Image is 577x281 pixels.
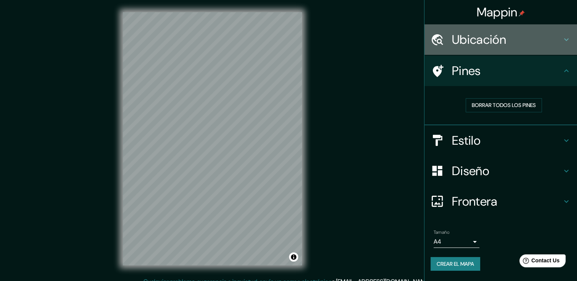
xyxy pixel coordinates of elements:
[431,257,480,271] button: Crear el mapa
[437,259,474,269] font: Crear el mapa
[472,101,536,110] font: Borrar todos los pines
[424,186,577,217] div: Frontera
[123,12,302,265] canvas: Mapa
[424,125,577,156] div: Estilo
[466,98,542,112] button: Borrar todos los pines
[452,133,562,148] h4: Estilo
[434,236,479,248] div: A4
[452,163,562,179] h4: Diseño
[289,252,298,262] button: Alternar atribución
[452,32,562,47] h4: Ubicación
[452,63,562,78] h4: Pines
[434,229,449,235] label: Tamaño
[424,24,577,55] div: Ubicación
[509,251,569,273] iframe: Help widget launcher
[477,4,518,20] font: Mappin
[452,194,562,209] h4: Frontera
[519,10,525,16] img: pin-icon.png
[424,56,577,86] div: Pines
[424,156,577,186] div: Diseño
